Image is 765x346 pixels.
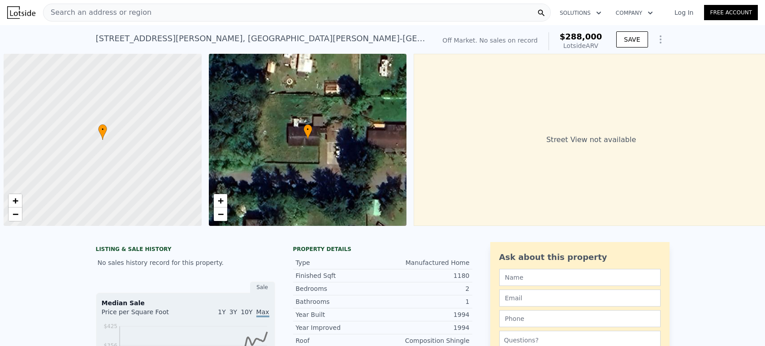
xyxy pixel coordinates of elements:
button: Solutions [553,5,609,21]
span: 10Y [241,308,252,316]
span: $288,000 [560,32,602,41]
div: Lotside ARV [560,41,602,50]
a: Free Account [704,5,758,20]
input: Name [499,269,661,286]
span: + [217,195,223,206]
div: 2 [383,284,470,293]
input: Email [499,290,661,307]
div: • [98,124,107,140]
span: + [13,195,18,206]
div: Type [296,258,383,267]
button: Show Options [652,30,670,48]
div: 1994 [383,323,470,332]
div: No sales history record for this property. [96,255,275,271]
span: • [98,125,107,134]
div: [STREET_ADDRESS][PERSON_NAME] , [GEOGRAPHIC_DATA][PERSON_NAME]-[GEOGRAPHIC_DATA] , WA 98339 [96,32,428,45]
span: Max [256,308,269,317]
tspan: $425 [104,323,117,329]
div: Manufactured Home [383,258,470,267]
a: Zoom in [9,194,22,208]
div: Year Built [296,310,383,319]
div: Roof [296,336,383,345]
a: Zoom in [214,194,227,208]
div: Bathrooms [296,297,383,306]
div: Finished Sqft [296,271,383,280]
div: 1180 [383,271,470,280]
span: 3Y [229,308,237,316]
span: Search an address or region [43,7,151,18]
input: Phone [499,310,661,327]
div: Sale [250,281,275,293]
div: LISTING & SALE HISTORY [96,246,275,255]
a: Log In [664,8,704,17]
div: Composition Shingle [383,336,470,345]
div: Property details [293,246,472,253]
div: Off Market. No sales on record [442,36,537,45]
a: Zoom out [9,208,22,221]
button: Company [609,5,660,21]
div: Ask about this property [499,251,661,264]
div: Year Improved [296,323,383,332]
span: − [13,208,18,220]
span: 1Y [218,308,225,316]
span: − [217,208,223,220]
a: Zoom out [214,208,227,221]
div: Price per Square Foot [102,307,186,322]
div: Bedrooms [296,284,383,293]
span: • [303,125,312,134]
div: 1994 [383,310,470,319]
div: Median Sale [102,298,269,307]
div: • [303,124,312,140]
img: Lotside [7,6,35,19]
div: 1 [383,297,470,306]
button: SAVE [616,31,648,48]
